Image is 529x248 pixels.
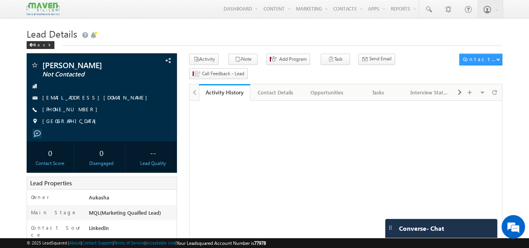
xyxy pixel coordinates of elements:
img: carter-drag [387,224,394,231]
div: LinkedIn [87,224,177,235]
span: Not Contacted [42,71,135,78]
a: Activity History [199,84,250,101]
button: Contact Actions [459,54,502,65]
div: Tasks [359,88,397,97]
a: Interview Status [404,84,455,101]
a: Opportunities [302,84,353,101]
button: Send Email [358,54,395,65]
div: Interview Status [410,88,448,97]
span: 77978 [254,240,266,246]
a: Terms of Service [114,240,144,245]
div: -- [131,145,175,160]
div: Back [27,41,54,49]
label: Main Stage [31,209,77,216]
a: About [69,240,81,245]
button: Activity [189,54,218,65]
div: 0 [29,145,72,160]
div: 0 [80,145,123,160]
div: Contact Actions [463,56,496,63]
div: Opportunities [308,88,346,97]
img: Custom Logo [27,2,60,16]
a: [EMAIL_ADDRESS][DOMAIN_NAME] [42,94,151,101]
span: Your Leadsquared Account Number is [177,240,266,246]
span: Call Feedback - Lead [202,70,244,77]
a: Tasks [353,84,404,101]
div: Disengaged [80,160,123,167]
a: Contact Details [250,84,302,101]
span: [PHONE_NUMBER] [42,106,101,114]
span: Add Program [279,56,307,63]
span: Converse - Chat [399,225,444,232]
a: Acceptable Use [146,240,175,245]
div: Lead Quality [131,160,175,167]
a: Back [27,41,58,47]
span: Aukasha [89,194,109,201]
div: Contact Score [29,160,72,167]
span: Lead Properties [30,179,72,187]
span: Lead Details [27,27,77,40]
button: Note [228,54,258,65]
span: © 2025 LeadSquared | | | | | [27,239,266,247]
a: Contact Support [82,240,113,245]
span: [GEOGRAPHIC_DATA] [42,118,100,125]
div: MQL(Marketing Quaified Lead) [87,209,177,220]
button: Call Feedback - Lead [189,68,248,80]
button: Task [321,54,350,65]
button: Add Program [266,54,310,65]
span: Send Email [369,55,392,62]
label: Owner [31,194,49,201]
div: Contact Details [256,88,294,97]
span: [PERSON_NAME] [42,61,135,69]
label: Contact Source [31,224,81,238]
div: Activity History [205,89,244,96]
